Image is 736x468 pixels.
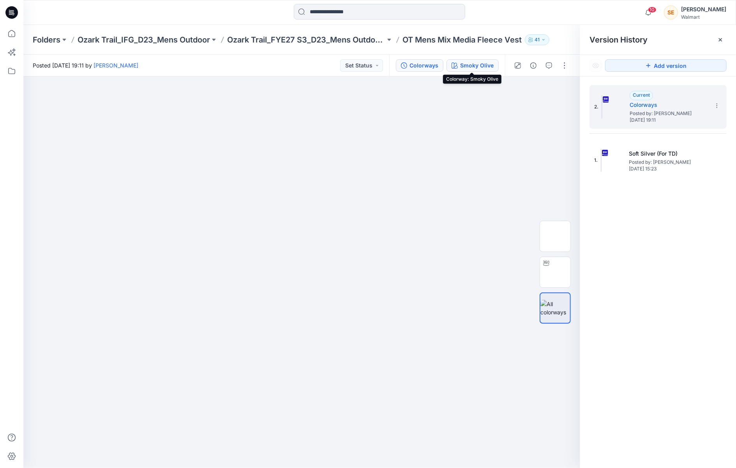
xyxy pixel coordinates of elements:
span: Current [633,92,650,98]
img: Soft Silver (For TD) [601,149,602,172]
button: Close [717,37,724,43]
a: Ozark Trail_FYE27 S3_D23_Mens Outdoor - IFG [227,34,385,45]
p: OT Mens Mix Media Fleece Vest [402,34,522,45]
span: Posted by: Scott Earley [629,158,707,166]
a: Folders [33,34,60,45]
button: Smoky Olive [447,59,499,72]
p: 41 [535,35,540,44]
button: Show Hidden Versions [590,59,602,72]
span: [DATE] 15:23 [629,166,707,172]
button: Details [527,59,540,72]
h5: Colorways [630,100,708,110]
div: Smoky Olive [460,61,494,70]
span: 2. [594,103,598,110]
div: SE [664,5,678,19]
div: [PERSON_NAME] [681,5,726,14]
span: 10 [648,7,657,13]
span: Version History [590,35,648,44]
a: [PERSON_NAME] [94,62,138,69]
button: Add version [605,59,727,72]
button: 41 [525,34,549,45]
span: Posted [DATE] 19:11 by [33,61,138,69]
h5: Soft Silver (For TD) [629,149,707,158]
span: [DATE] 19:11 [630,117,708,123]
button: Colorways [396,59,443,72]
a: Ozark Trail_IFG_D23_Mens Outdoor [78,34,210,45]
span: Posted by: Scott Earley [630,110,708,117]
div: Colorways [409,61,438,70]
img: All colorways [540,300,570,316]
span: 1. [594,157,598,164]
div: Walmart [681,14,726,20]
